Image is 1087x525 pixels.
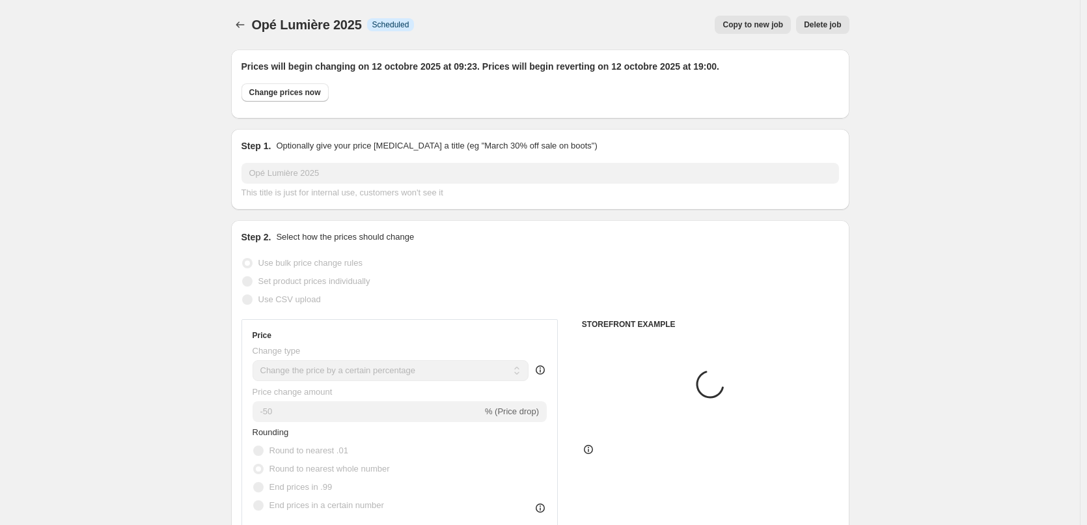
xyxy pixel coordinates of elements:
span: Opé Lumière 2025 [252,18,362,32]
span: End prices in .99 [269,482,333,492]
span: Use CSV upload [258,294,321,304]
button: Delete job [796,16,849,34]
h2: Prices will begin changing on 12 octobre 2025 at 09:23. Prices will begin reverting on 12 octobre... [241,60,839,73]
span: Copy to new job [722,20,783,30]
span: This title is just for internal use, customers won't see it [241,188,443,197]
span: Price change amount [253,387,333,397]
h2: Step 2. [241,231,271,244]
input: 30% off holiday sale [241,163,839,184]
span: Use bulk price change rules [258,258,363,268]
p: Optionally give your price [MEDICAL_DATA] a title (eg "March 30% off sale on boots") [276,139,597,152]
span: Round to nearest .01 [269,446,348,455]
div: help [534,363,547,376]
h2: Step 1. [241,139,271,152]
button: Price change jobs [231,16,249,34]
span: Set product prices individually [258,276,370,286]
h6: STOREFRONT EXAMPLE [582,319,839,330]
button: Change prices now [241,83,329,102]
span: % (Price drop) [485,406,539,416]
span: Rounding [253,427,289,437]
span: Delete job [804,20,841,30]
span: End prices in a certain number [269,500,384,510]
span: Change prices now [249,87,321,98]
h3: Price [253,330,271,341]
span: Round to nearest whole number [269,464,390,474]
span: Scheduled [372,20,409,30]
span: Change type [253,346,301,356]
button: Copy to new job [715,16,791,34]
input: -15 [253,401,482,422]
p: Select how the prices should change [276,231,414,244]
